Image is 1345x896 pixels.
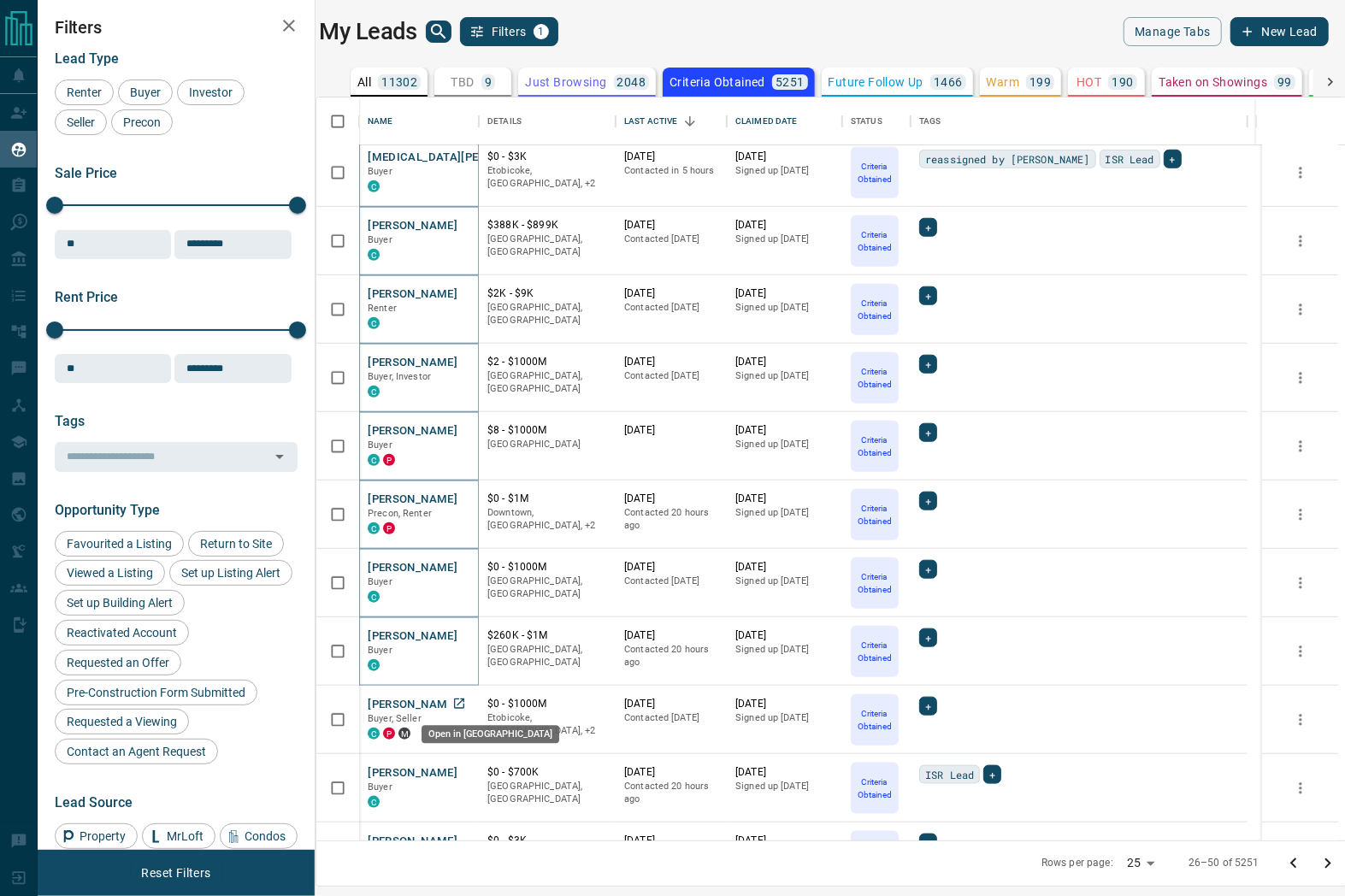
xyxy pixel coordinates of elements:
span: Precon [117,115,167,129]
p: [GEOGRAPHIC_DATA], [GEOGRAPHIC_DATA] [487,233,607,259]
div: mrloft.ca [398,728,410,740]
span: + [989,766,995,783]
div: condos.ca [368,659,380,671]
p: [DATE] [624,492,718,506]
p: $0 - $3K [487,834,607,848]
span: Lead Type [55,50,119,67]
button: more [1288,228,1313,254]
p: Criteria Obtained [852,228,897,254]
div: Return to Site [188,531,284,557]
span: + [925,561,931,578]
p: [DATE] [735,765,834,780]
p: [DATE] [735,423,834,438]
p: Contacted in 5 hours [624,164,718,178]
div: + [919,218,937,237]
div: property.ca [383,454,395,466]
p: TBD [451,76,475,88]
div: + [919,355,937,374]
button: [PERSON_NAME] [368,286,457,303]
p: Contacted 20 hours ago [624,643,718,669]
p: 26–50 of 5251 [1189,856,1259,870]
p: Criteria Obtained [852,570,897,596]
p: Contacted [DATE] [624,711,718,725]
p: Signed up [DATE] [735,233,834,246]
div: Favourited a Listing [55,531,184,557]
button: more [1288,297,1313,322]
div: Investor [177,80,245,105]
p: [DATE] [735,560,834,575]
button: [PERSON_NAME] [368,834,457,850]
p: [DATE] [735,492,834,506]
p: Future Follow Up [829,76,923,88]
div: Claimed Date [727,97,842,145]
div: condos.ca [368,796,380,808]
span: Buyer [368,645,392,656]
button: [PERSON_NAME] [368,218,457,234]
span: + [925,834,931,852]
div: Condos [220,823,298,849]
p: [DATE] [624,560,718,575]
span: Favourited a Listing [61,537,178,551]
span: Opportunity Type [55,502,160,518]
p: [DATE] [624,697,718,711]
p: [DATE] [735,150,834,164]
span: + [925,492,931,510]
p: [DATE] [624,286,718,301]
span: Renter [368,303,397,314]
button: Open [268,445,292,469]
button: more [1288,570,1313,596]
div: Name [368,97,393,145]
p: $388K - $899K [487,218,607,233]
span: Tags [55,413,85,429]
button: Go to next page [1311,846,1345,881]
p: [DATE] [624,834,718,848]
p: $0 - $700K [487,765,607,780]
p: [DATE] [735,697,834,711]
p: Signed up [DATE] [735,369,834,383]
div: Name [359,97,479,145]
span: Sale Price [55,165,117,181]
span: + [925,219,931,236]
button: more [1288,707,1313,733]
button: more [1288,365,1313,391]
div: + [919,834,937,852]
p: West End, Toronto [487,506,607,533]
p: 99 [1277,76,1292,88]
p: Signed up [DATE] [735,164,834,178]
p: $0 - $3K [487,150,607,164]
p: Criteria Obtained [852,775,897,801]
span: ISR Lead [925,766,974,783]
button: [PERSON_NAME] [368,628,457,645]
div: + [919,560,937,579]
span: Buyer [368,576,392,587]
div: property.ca [383,728,395,740]
p: [DATE] [624,765,718,780]
div: property.ca [383,522,395,534]
p: Signed up [DATE] [735,438,834,451]
p: Signed up [DATE] [735,506,834,520]
p: Warm [987,76,1020,88]
p: Contacted 20 hours ago [624,780,718,806]
p: Criteria Obtained [670,76,765,88]
div: Open in [GEOGRAPHIC_DATA] [422,725,559,743]
div: Claimed Date [735,97,798,145]
div: condos.ca [368,180,380,192]
span: Condos [239,829,292,843]
p: Criteria Obtained [852,297,897,322]
div: condos.ca [368,728,380,740]
button: [PERSON_NAME] [368,765,457,781]
button: New Lead [1230,17,1329,46]
p: Just Browsing [525,76,606,88]
button: [PERSON_NAME] [368,560,457,576]
p: $0 - $1M [487,492,607,506]
span: 1 [535,26,547,38]
span: Lead Source [55,794,133,811]
span: Buyer [368,166,392,177]
span: + [1170,150,1176,168]
p: [GEOGRAPHIC_DATA] [487,438,607,451]
div: Set up Listing Alert [169,560,292,586]
div: Details [479,97,616,145]
p: Signed up [DATE] [735,575,834,588]
p: 1466 [934,76,963,88]
span: Property [74,829,132,843]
